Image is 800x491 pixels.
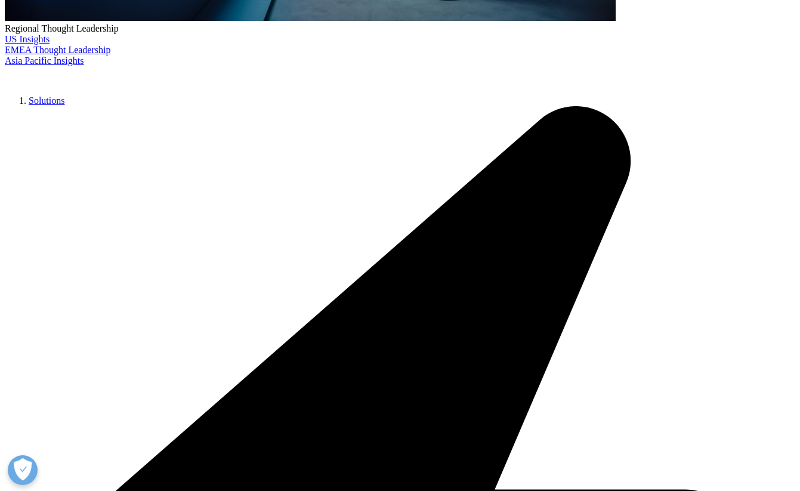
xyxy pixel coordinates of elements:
[5,23,795,34] div: Regional Thought Leadership
[8,455,38,485] button: Open Preferences
[5,34,50,44] a: US Insights
[29,95,64,106] a: Solutions
[5,66,100,84] img: IQVIA Healthcare Information Technology and Pharma Clinical Research Company
[5,55,84,66] a: Asia Pacific Insights
[5,45,110,55] a: EMEA Thought Leadership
